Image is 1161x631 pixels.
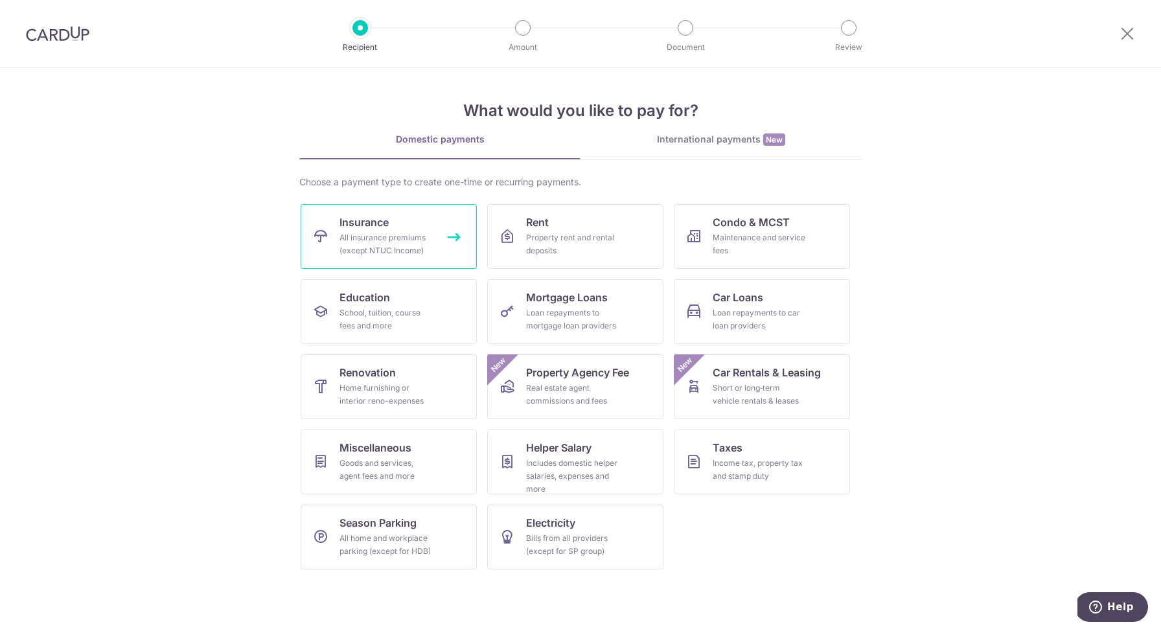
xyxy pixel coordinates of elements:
[339,306,433,332] div: School, tuition, course fees and more
[339,290,390,305] span: Education
[301,430,477,494] a: MiscellaneousGoods and services, agent fees and more
[301,204,477,269] a: InsuranceAll insurance premiums (except NTUC Income)
[299,176,862,189] div: Choose a payment type to create one-time or recurring payments.
[1077,592,1148,625] iframe: Opens a widget where you can find more information
[674,279,850,344] a: Car LoansLoan repayments to car loan providers
[674,354,696,376] span: New
[312,41,408,54] p: Recipient
[339,440,411,455] span: Miscellaneous
[763,133,785,146] span: New
[299,133,580,146] div: Domestic payments
[301,354,477,419] a: RenovationHome furnishing or interior reno-expenses
[475,41,571,54] p: Amount
[339,231,433,257] div: All insurance premiums (except NTUC Income)
[526,214,549,230] span: Rent
[713,231,806,257] div: Maintenance and service fees
[713,365,821,380] span: Car Rentals & Leasing
[487,354,663,419] a: Property Agency FeeReal estate agent commissions and feesNew
[526,532,619,558] div: Bills from all providers (except for SP group)
[339,214,389,230] span: Insurance
[801,41,897,54] p: Review
[526,365,629,380] span: Property Agency Fee
[301,505,477,569] a: Season ParkingAll home and workplace parking (except for HDB)
[638,41,733,54] p: Document
[301,279,477,344] a: EducationSchool, tuition, course fees and more
[339,365,396,380] span: Renovation
[580,133,862,146] div: International payments
[713,457,806,483] div: Income tax, property tax and stamp duty
[487,505,663,569] a: ElectricityBills from all providers (except for SP group)
[339,532,433,558] div: All home and workplace parking (except for HDB)
[487,204,663,269] a: RentProperty rent and rental deposits
[713,214,790,230] span: Condo & MCST
[526,231,619,257] div: Property rent and rental deposits
[339,515,417,531] span: Season Parking
[339,457,433,483] div: Goods and services, agent fees and more
[339,382,433,407] div: Home furnishing or interior reno-expenses
[526,306,619,332] div: Loan repayments to mortgage loan providers
[674,430,850,494] a: TaxesIncome tax, property tax and stamp duty
[526,382,619,407] div: Real estate agent commissions and fees
[674,204,850,269] a: Condo & MCSTMaintenance and service fees
[526,290,608,305] span: Mortgage Loans
[526,457,619,496] div: Includes domestic helper salaries, expenses and more
[674,354,850,419] a: Car Rentals & LeasingShort or long‑term vehicle rentals & leasesNew
[299,99,862,122] h4: What would you like to pay for?
[487,430,663,494] a: Helper SalaryIncludes domestic helper salaries, expenses and more
[526,515,575,531] span: Electricity
[488,354,509,376] span: New
[487,279,663,344] a: Mortgage LoansLoan repayments to mortgage loan providers
[713,382,806,407] div: Short or long‑term vehicle rentals & leases
[526,440,592,455] span: Helper Salary
[713,306,806,332] div: Loan repayments to car loan providers
[713,440,742,455] span: Taxes
[713,290,763,305] span: Car Loans
[26,26,89,41] img: CardUp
